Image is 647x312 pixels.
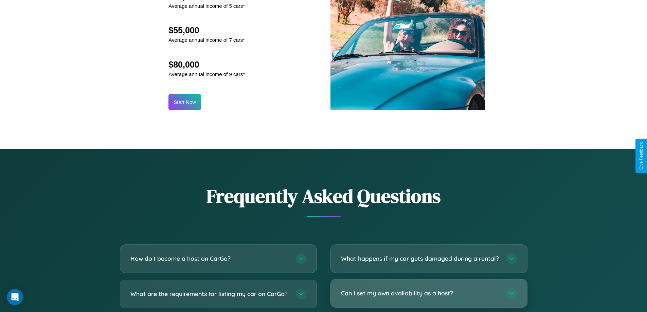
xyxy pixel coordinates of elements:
[168,25,245,35] h2: $55,000
[168,35,245,44] p: Average annual income of 7 cars*
[168,70,245,79] p: Average annual income of 9 cars*
[120,183,527,209] h2: Frequently Asked Questions
[341,289,499,297] h3: Can I set my own availability as a host?
[639,142,644,170] div: Give Feedback
[7,289,23,305] iframe: Intercom live chat
[341,254,499,263] h3: What happens if my car gets damaged during a rental?
[168,94,201,110] button: Start Now
[168,60,245,70] h2: $80,000
[130,254,289,263] h3: How do I become a host on CarGo?
[168,1,245,11] p: Average annual income of 5 cars*
[130,290,289,298] h3: What are the requirements for listing my car on CarGo?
